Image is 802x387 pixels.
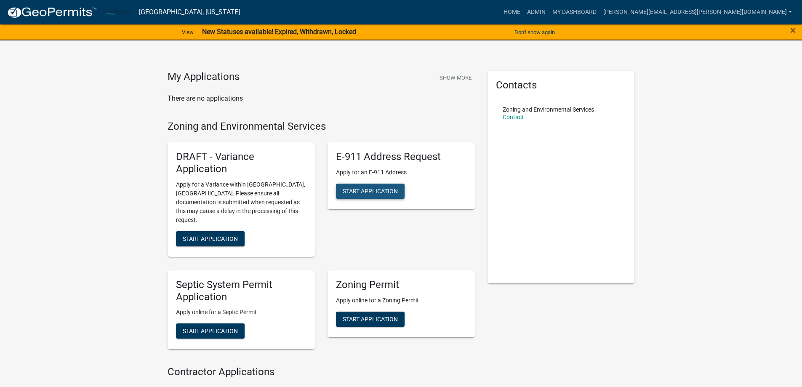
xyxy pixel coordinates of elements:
[179,25,197,39] a: View
[336,296,466,305] p: Apply online for a Zoning Permit
[176,180,306,224] p: Apply for a Variance within [GEOGRAPHIC_DATA], [GEOGRAPHIC_DATA]. Please ensure all documentation...
[104,6,132,18] img: Carlton County, Minnesota
[168,120,475,133] h4: Zoning and Environmental Services
[168,93,475,104] p: There are no applications
[336,151,466,163] h5: E-911 Address Request
[202,28,356,36] strong: New Statuses available! Expired, Withdrawn, Locked
[336,312,405,327] button: Start Application
[336,279,466,291] h5: Zoning Permit
[176,151,306,175] h5: DRAFT - Variance Application
[503,114,524,120] a: Contact
[524,4,549,20] a: Admin
[168,71,240,83] h4: My Applications
[436,71,475,85] button: Show More
[176,323,245,339] button: Start Application
[183,328,238,334] span: Start Application
[139,5,240,19] a: [GEOGRAPHIC_DATA], [US_STATE]
[343,315,398,322] span: Start Application
[176,308,306,317] p: Apply online for a Septic Permit
[343,188,398,195] span: Start Application
[790,25,796,35] button: Close
[549,4,600,20] a: My Dashboard
[336,184,405,199] button: Start Application
[600,4,795,20] a: [PERSON_NAME][EMAIL_ADDRESS][PERSON_NAME][DOMAIN_NAME]
[168,366,475,378] h4: Contractor Applications
[500,4,524,20] a: Home
[511,25,558,39] button: Don't show again
[790,24,796,36] span: ×
[176,231,245,246] button: Start Application
[496,79,626,91] h5: Contacts
[503,107,594,112] p: Zoning and Environmental Services
[336,168,466,177] p: Apply for an E-911 Address
[183,235,238,242] span: Start Application
[176,279,306,303] h5: Septic System Permit Application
